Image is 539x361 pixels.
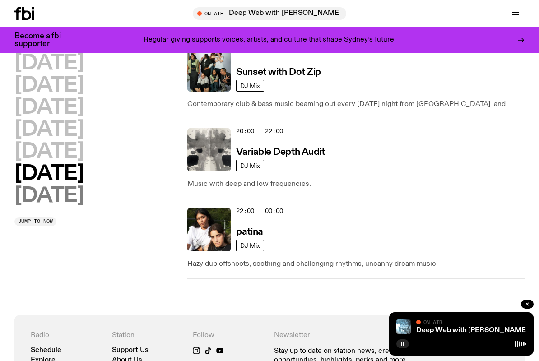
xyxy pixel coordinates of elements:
h4: Follow [193,331,265,340]
button: [DATE] [14,164,84,184]
h4: Station [112,331,184,340]
button: [DATE] [14,97,84,118]
button: Jump to now [14,217,56,226]
a: Sunset with Dot Zip [236,66,321,77]
p: Regular giving supports voices, artists, and culture that shape Sydney’s future. [144,36,396,44]
p: Music with deep and low frequencies. [187,179,525,190]
span: DJ Mix [240,242,260,249]
a: Variable Depth Audit [236,146,325,157]
h4: Radio [31,331,103,340]
a: DJ Mix [236,160,264,171]
a: Deep Web with [PERSON_NAME] [416,327,528,334]
span: 22:00 - 00:00 [236,207,283,215]
button: [DATE] [14,75,84,96]
span: 20:00 - 22:00 [236,127,283,135]
h3: Become a fbi supporter [14,32,72,48]
h3: patina [236,227,263,237]
button: [DATE] [14,120,84,140]
h4: Newsletter [274,331,427,340]
p: Hazy dub offshoots, soothing and challenging rhythms, uncanny dream music. [187,259,525,269]
span: DJ Mix [240,82,260,89]
a: Support Us [112,347,149,354]
button: [DATE] [14,186,84,206]
span: Jump to now [18,219,53,224]
a: DJ Mix [236,80,264,92]
img: A black and white Rorschach [187,128,231,171]
button: [DATE] [14,142,84,162]
h3: Variable Depth Audit [236,148,325,157]
a: patina [236,226,263,237]
h3: Sunset with Dot Zip [236,68,321,77]
a: DJ Mix [236,240,264,251]
span: DJ Mix [240,162,260,169]
span: On Air [423,319,442,325]
button: [DATE] [14,53,84,74]
a: Schedule [31,347,61,354]
button: On AirDeep Web with [PERSON_NAME] [193,7,346,20]
p: Contemporary club & bass music beaming out every [DATE] night from [GEOGRAPHIC_DATA] land [187,99,525,110]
